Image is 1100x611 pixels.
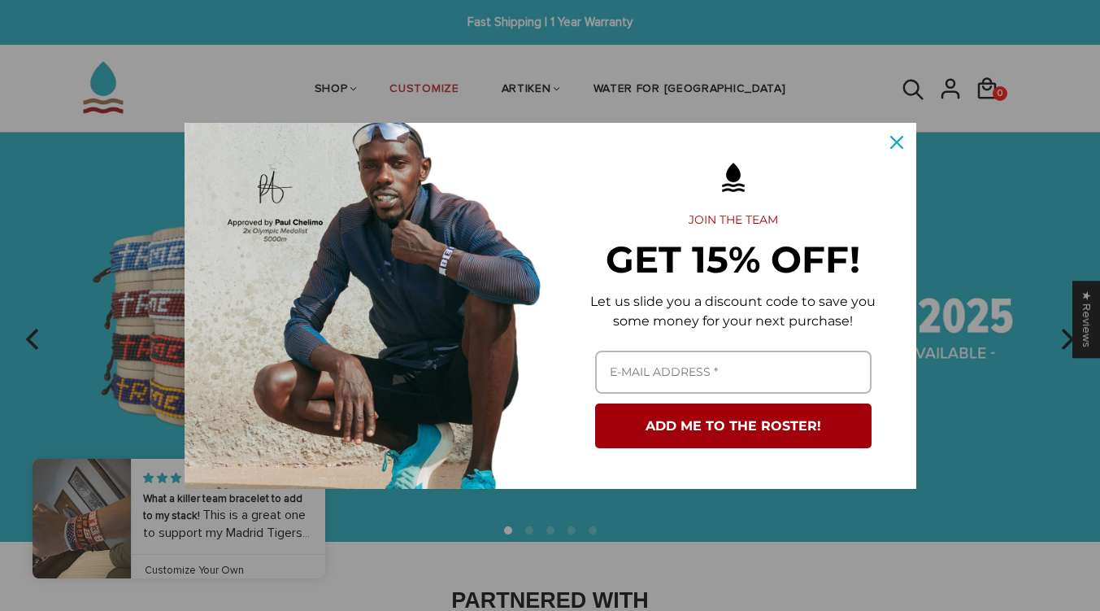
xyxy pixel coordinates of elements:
button: Close [877,123,916,162]
svg: close icon [890,136,903,149]
strong: GET 15% OFF! [606,237,860,281]
p: Let us slide you a discount code to save you some money for your next purchase! [576,292,890,331]
button: ADD ME TO THE ROSTER! [595,404,872,448]
h2: JOIN THE TEAM [576,213,890,228]
input: Email field [595,351,872,394]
